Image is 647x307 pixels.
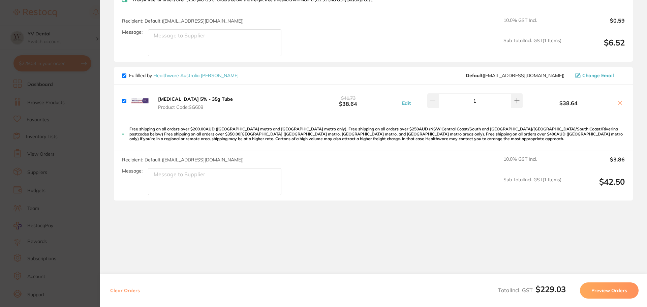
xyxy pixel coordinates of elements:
span: 10.0 % GST Incl. [503,156,561,171]
span: Sub Total Incl. GST ( 1 Items) [503,177,561,195]
span: Recipient: Default ( [EMAIL_ADDRESS][DOMAIN_NAME] ) [122,18,244,24]
a: Healthware Australia [PERSON_NAME] [153,72,239,79]
button: Change Email [573,72,625,79]
span: Product Code: SG608 [158,104,233,110]
span: $41.73 [341,95,356,101]
button: Preview Orders [580,282,639,299]
span: info@healthwareaustralia.com.au [466,73,564,78]
b: Default [466,72,483,79]
output: $6.52 [567,38,625,56]
output: $3.86 [567,156,625,171]
label: Message: [122,168,143,174]
b: [MEDICAL_DATA] 5% - 35g Tube [158,96,233,102]
output: $42.50 [567,177,625,195]
output: $0.59 [567,18,625,32]
b: $38.64 [524,100,613,106]
b: $229.03 [535,284,566,294]
b: $38.64 [298,95,398,107]
button: Clear Orders [108,282,142,299]
p: Fulfilled by [129,73,239,78]
img: OGl0dGF6OQ [129,90,151,112]
button: Edit [400,100,413,106]
label: Message: [122,29,143,35]
button: [MEDICAL_DATA] 5% - 35g Tube Product Code:SG608 [156,96,235,110]
span: Total Incl. GST [498,287,566,294]
span: 10.0 % GST Incl. [503,18,561,32]
span: Change Email [582,73,614,78]
p: Free shipping on all orders over $200.00AUD ([GEOGRAPHIC_DATA] metro and [GEOGRAPHIC_DATA] metro ... [129,127,625,141]
span: Sub Total Incl. GST ( 1 Items) [503,38,561,56]
span: Recipient: Default ( [EMAIL_ADDRESS][DOMAIN_NAME] ) [122,157,244,163]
